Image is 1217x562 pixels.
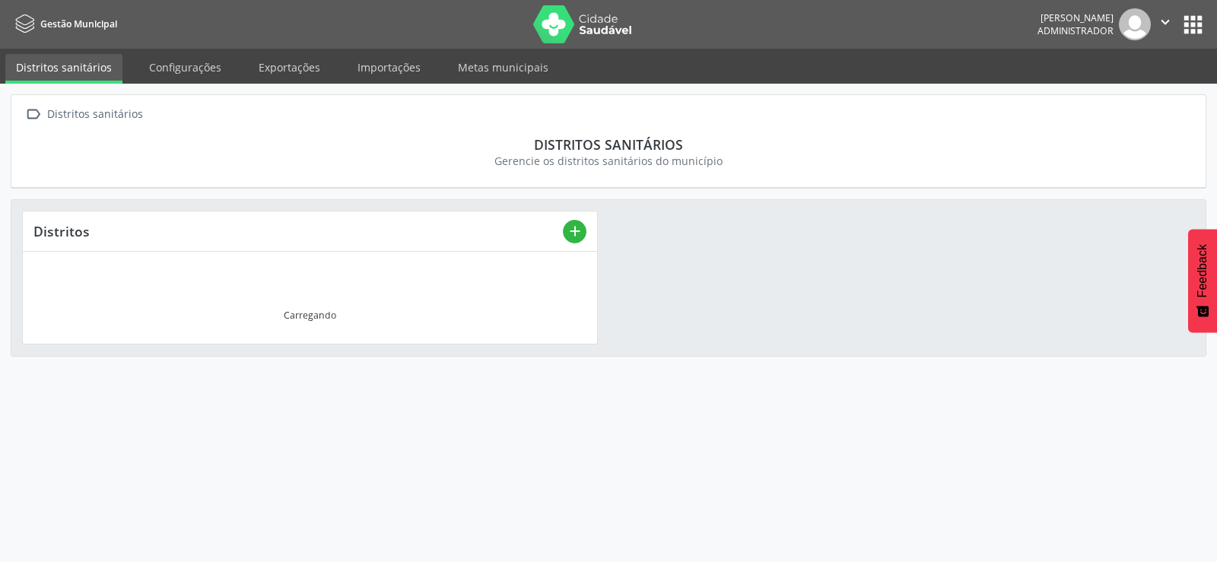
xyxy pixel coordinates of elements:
a:  Distritos sanitários [22,103,145,125]
a: Configurações [138,54,232,81]
div: Gerencie os distritos sanitários do município [33,153,1184,169]
div: Distritos sanitários [33,136,1184,153]
div: Carregando [284,309,336,322]
span: Feedback [1196,244,1209,297]
button: Feedback - Mostrar pesquisa [1188,229,1217,332]
button: apps [1180,11,1206,38]
div: Distritos sanitários [44,103,145,125]
div: Distritos [33,223,563,240]
a: Importações [347,54,431,81]
a: Exportações [248,54,331,81]
img: img [1119,8,1151,40]
i:  [1157,14,1174,30]
span: Gestão Municipal [40,17,117,30]
i:  [22,103,44,125]
div: [PERSON_NAME] [1037,11,1114,24]
a: Gestão Municipal [11,11,117,37]
button: add [563,220,586,243]
i: add [567,223,583,240]
button:  [1151,8,1180,40]
a: Metas municipais [447,54,559,81]
span: Administrador [1037,24,1114,37]
a: Distritos sanitários [5,54,122,84]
